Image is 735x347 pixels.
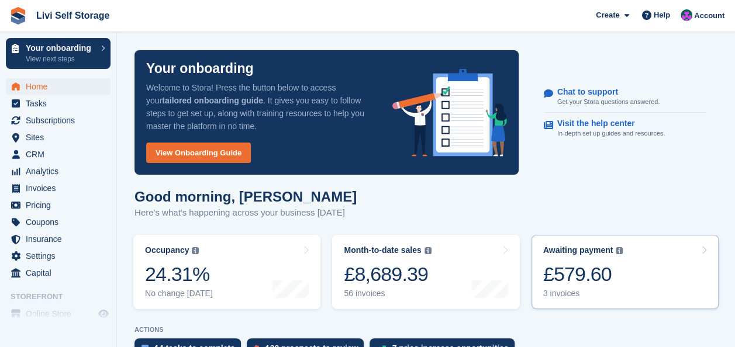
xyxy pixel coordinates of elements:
span: Online Store [26,306,96,322]
span: Storefront [11,291,116,303]
p: Your onboarding [26,44,95,52]
div: No change [DATE] [145,289,213,299]
span: Coupons [26,214,96,230]
span: CRM [26,146,96,162]
div: 24.31% [145,262,213,286]
a: menu [6,78,111,95]
a: menu [6,129,111,145]
a: menu [6,180,111,196]
a: Month-to-date sales £8,689.39 56 invoices [332,235,519,309]
div: Month-to-date sales [344,245,421,255]
p: Here's what's happening across your business [DATE] [134,206,357,220]
a: menu [6,146,111,162]
a: Visit the help center In-depth set up guides and resources. [544,113,706,144]
span: Analytics [26,163,96,179]
a: Awaiting payment £579.60 3 invoices [532,235,719,309]
a: menu [6,248,111,264]
a: menu [6,214,111,230]
img: stora-icon-8386f47178a22dfd0bd8f6a31ec36ba5ce8667c1dd55bd0f319d3a0aa187defe.svg [9,7,27,25]
img: icon-info-grey-7440780725fd019a000dd9b08b2336e03edf1995a4989e88bcd33f0948082b44.svg [192,247,199,254]
span: Subscriptions [26,112,96,129]
p: ACTIONS [134,326,717,334]
span: Account [694,10,724,22]
a: Livi Self Storage [32,6,114,25]
span: Pricing [26,197,96,213]
strong: tailored onboarding guide [162,96,263,105]
p: View next steps [26,54,95,64]
div: Occupancy [145,245,189,255]
p: Visit the help center [557,119,656,129]
a: View Onboarding Guide [146,143,251,163]
a: menu [6,163,111,179]
p: In-depth set up guides and resources. [557,129,665,138]
p: Your onboarding [146,62,254,75]
a: menu [6,112,111,129]
a: Chat to support Get your Stora questions answered. [544,81,706,113]
span: Invoices [26,180,96,196]
span: Create [596,9,619,21]
img: onboarding-info-6c161a55d2c0e0a8cae90662b2fe09162a5109e8cc188191df67fb4f79e88e88.svg [392,69,507,157]
span: Insurance [26,231,96,247]
div: 3 invoices [543,289,623,299]
p: Welcome to Stora! Press the button below to access your . It gives you easy to follow steps to ge... [146,81,374,133]
img: icon-info-grey-7440780725fd019a000dd9b08b2336e03edf1995a4989e88bcd33f0948082b44.svg [425,247,432,254]
a: menu [6,197,111,213]
img: Graham Cameron [681,9,692,21]
span: Capital [26,265,96,281]
div: £8,689.39 [344,262,431,286]
span: Sites [26,129,96,145]
div: Awaiting payment [543,245,613,255]
a: Occupancy 24.31% No change [DATE] [133,235,320,309]
span: Settings [26,248,96,264]
a: Preview store [96,307,111,321]
h1: Good morning, [PERSON_NAME] [134,189,357,204]
span: Home [26,78,96,95]
a: menu [6,231,111,247]
span: Help [654,9,670,21]
span: Tasks [26,95,96,112]
p: Get your Stora questions answered. [557,97,660,107]
a: menu [6,265,111,281]
div: £579.60 [543,262,623,286]
a: Your onboarding View next steps [6,38,111,69]
img: icon-info-grey-7440780725fd019a000dd9b08b2336e03edf1995a4989e88bcd33f0948082b44.svg [616,247,623,254]
div: 56 invoices [344,289,431,299]
p: Chat to support [557,87,650,97]
a: menu [6,306,111,322]
a: menu [6,95,111,112]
